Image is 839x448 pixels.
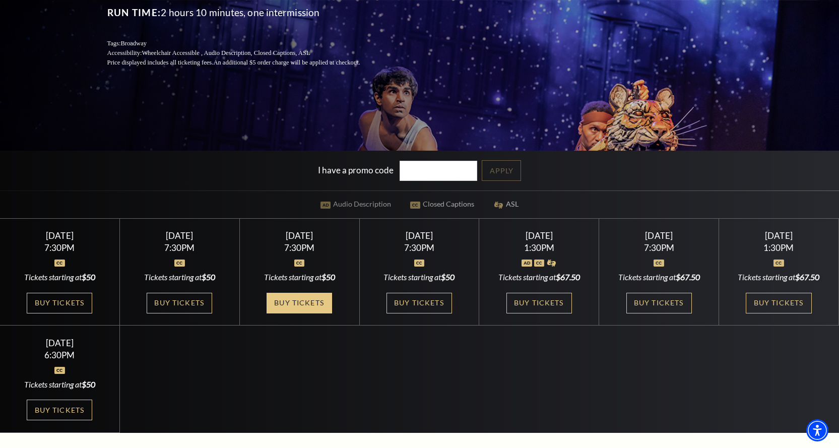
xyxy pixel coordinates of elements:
[491,230,587,241] div: [DATE]
[556,272,580,282] span: $67.50
[202,272,215,282] span: $50
[107,39,384,48] p: Tags:
[386,293,452,313] a: Buy Tickets
[82,379,95,389] span: $50
[731,272,826,283] div: Tickets starting at
[441,272,455,282] span: $50
[12,272,107,283] div: Tickets starting at
[213,59,360,66] span: An additional $5 order charge will be applied at checkout.
[371,272,467,283] div: Tickets starting at
[746,293,811,313] a: Buy Tickets
[12,351,107,359] div: 6:30PM
[12,230,107,241] div: [DATE]
[107,5,384,21] p: 2 hours 10 minutes, one intermission
[806,419,828,441] div: Accessibility Menu
[676,272,700,282] span: $67.50
[147,293,212,313] a: Buy Tickets
[611,243,706,252] div: 7:30PM
[27,400,92,420] a: Buy Tickets
[371,243,467,252] div: 7:30PM
[371,230,467,241] div: [DATE]
[107,7,161,18] span: Run Time:
[267,293,332,313] a: Buy Tickets
[491,272,587,283] div: Tickets starting at
[611,272,706,283] div: Tickets starting at
[12,243,107,252] div: 7:30PM
[12,379,107,390] div: Tickets starting at
[731,230,826,241] div: [DATE]
[120,40,147,47] span: Broadway
[251,243,347,252] div: 7:30PM
[142,49,310,56] span: Wheelchair Accessible , Audio Description, Closed Captions, ASL
[491,243,587,252] div: 1:30PM
[251,272,347,283] div: Tickets starting at
[626,293,692,313] a: Buy Tickets
[251,230,347,241] div: [DATE]
[132,230,227,241] div: [DATE]
[107,58,384,68] p: Price displayed includes all ticketing fees.
[12,338,107,348] div: [DATE]
[82,272,95,282] span: $50
[318,164,394,175] label: I have a promo code
[132,243,227,252] div: 7:30PM
[795,272,819,282] span: $67.50
[132,272,227,283] div: Tickets starting at
[506,293,572,313] a: Buy Tickets
[731,243,826,252] div: 1:30PM
[107,48,384,58] p: Accessibility:
[611,230,706,241] div: [DATE]
[27,293,92,313] a: Buy Tickets
[321,272,335,282] span: $50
